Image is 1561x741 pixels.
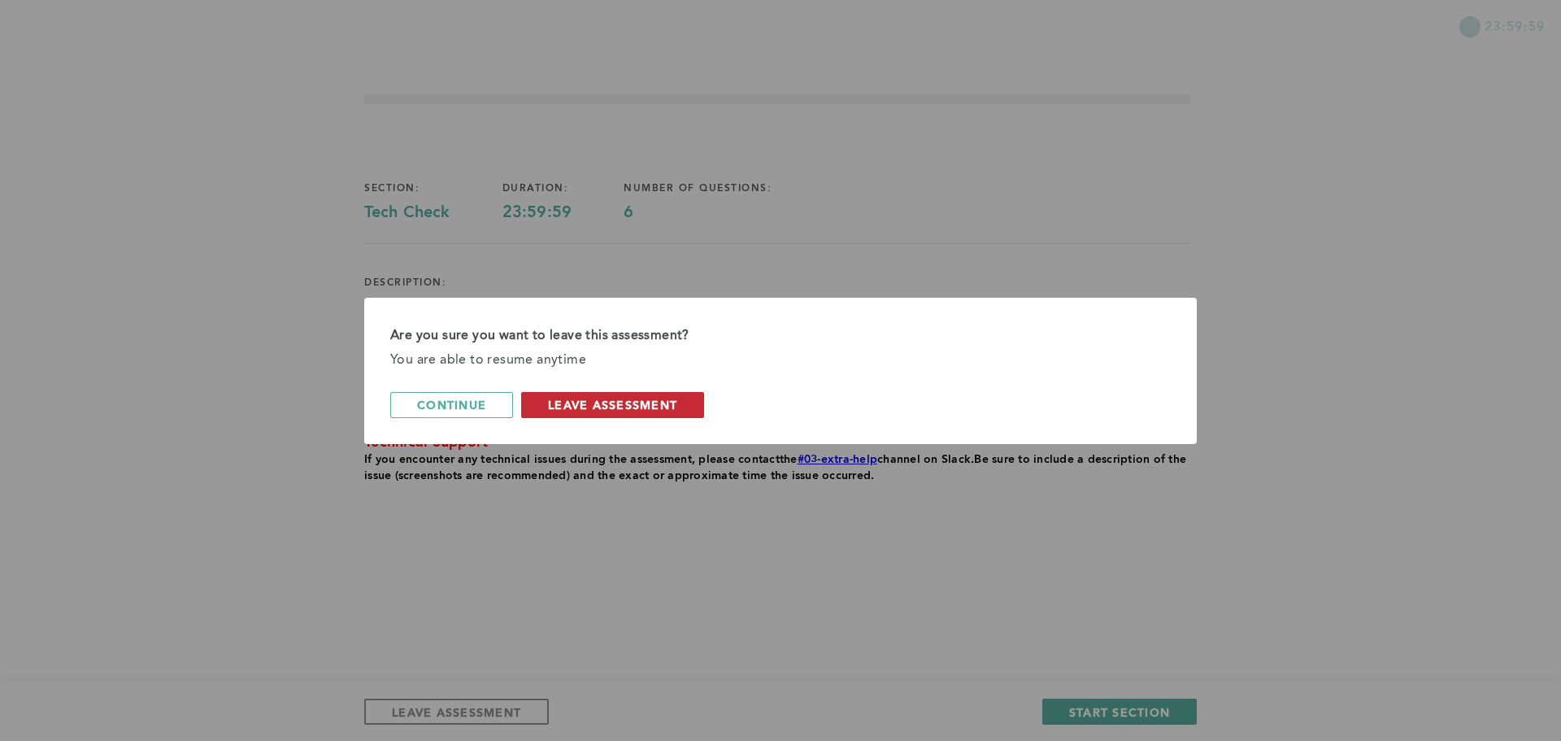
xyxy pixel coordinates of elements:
[548,397,677,412] span: leave assessment
[417,397,486,412] span: continue
[390,348,1171,373] div: You are able to resume anytime
[390,392,513,418] button: continue
[521,392,704,418] button: leave assessment
[390,324,1171,348] div: Are you sure you want to leave this assessment?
